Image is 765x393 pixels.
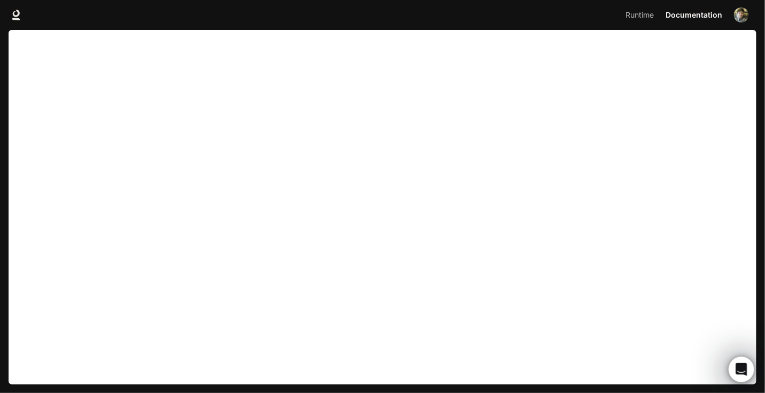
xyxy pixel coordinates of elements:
iframe: Intercom live chat [729,357,754,382]
a: Documentation [661,4,727,26]
button: User avatar [731,4,752,26]
img: User avatar [734,7,749,22]
a: Runtime [621,4,660,26]
span: Runtime [625,9,654,22]
span: Documentation [666,9,722,22]
iframe: Documentation [9,30,756,393]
